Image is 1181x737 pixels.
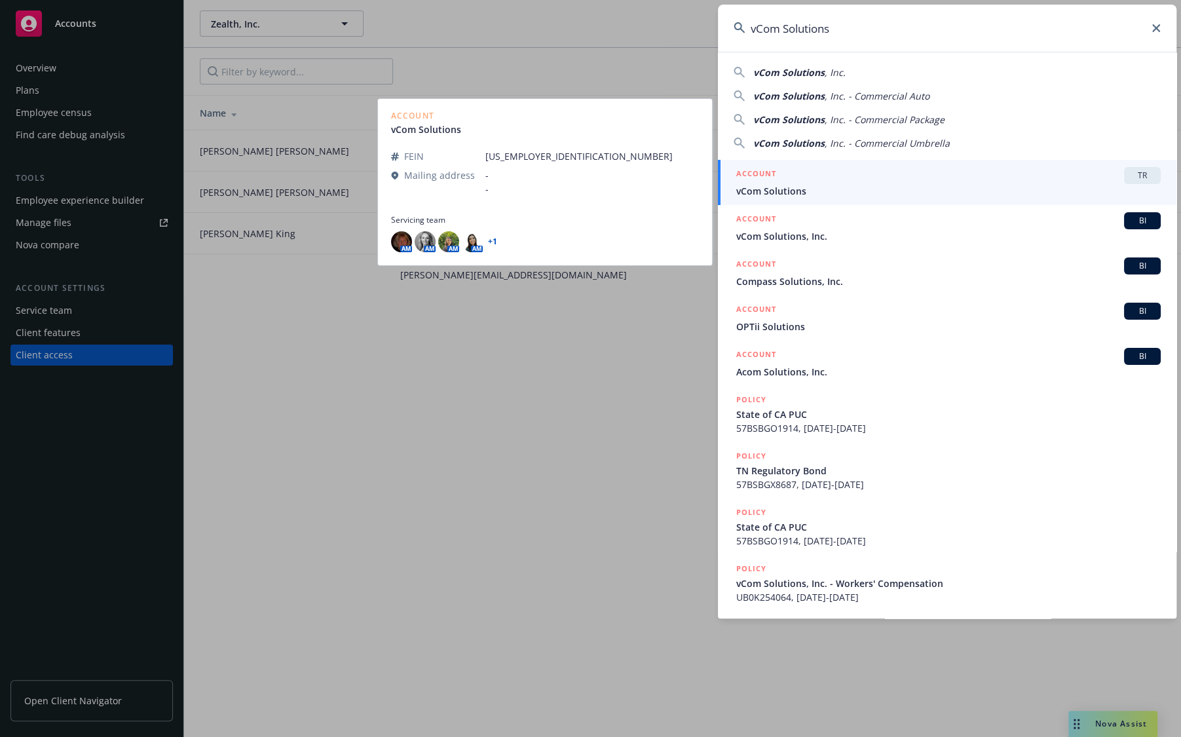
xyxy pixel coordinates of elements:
[1129,305,1155,317] span: BI
[736,320,1161,333] span: OPTii Solutions
[736,421,1161,435] span: 57BSBGO1914, [DATE]-[DATE]
[753,66,825,79] span: vCom Solutions
[736,274,1161,288] span: Compass Solutions, Inc.
[1129,260,1155,272] span: BI
[825,90,929,102] span: , Inc. - Commercial Auto
[736,212,776,228] h5: ACCOUNT
[736,590,1161,604] span: UB0K254064, [DATE]-[DATE]
[718,555,1176,611] a: POLICYvCom Solutions, Inc. - Workers' CompensationUB0K254064, [DATE]-[DATE]
[736,303,776,318] h5: ACCOUNT
[825,66,846,79] span: , Inc.
[718,295,1176,341] a: ACCOUNTBIOPTii Solutions
[736,365,1161,379] span: Acom Solutions, Inc.
[718,442,1176,499] a: POLICYTN Regulatory Bond57BSBGX8687, [DATE]-[DATE]
[736,348,776,364] h5: ACCOUNT
[736,506,766,519] h5: POLICY
[736,464,1161,478] span: TN Regulatory Bond
[736,257,776,273] h5: ACCOUNT
[718,499,1176,555] a: POLICYState of CA PUC57BSBGO1914, [DATE]-[DATE]
[736,562,766,575] h5: POLICY
[753,113,825,126] span: vCom Solutions
[753,137,825,149] span: vCom Solutions
[736,478,1161,491] span: 57BSBGX8687, [DATE]-[DATE]
[1129,350,1155,362] span: BI
[718,205,1176,250] a: ACCOUNTBIvCom Solutions, Inc.
[825,113,945,126] span: , Inc. - Commercial Package
[1129,215,1155,227] span: BI
[718,160,1176,205] a: ACCOUNTTRvCom Solutions
[736,449,766,463] h5: POLICY
[736,393,766,406] h5: POLICY
[825,137,950,149] span: , Inc. - Commercial Umbrella
[736,520,1161,534] span: State of CA PUC
[736,229,1161,243] span: vCom Solutions, Inc.
[718,341,1176,386] a: ACCOUNTBIAcom Solutions, Inc.
[718,250,1176,295] a: ACCOUNTBICompass Solutions, Inc.
[736,576,1161,590] span: vCom Solutions, Inc. - Workers' Compensation
[736,184,1161,198] span: vCom Solutions
[1129,170,1155,181] span: TR
[753,90,825,102] span: vCom Solutions
[736,167,776,183] h5: ACCOUNT
[718,386,1176,442] a: POLICYState of CA PUC57BSBGO1914, [DATE]-[DATE]
[736,534,1161,548] span: 57BSBGO1914, [DATE]-[DATE]
[718,5,1176,52] input: Search...
[736,407,1161,421] span: State of CA PUC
